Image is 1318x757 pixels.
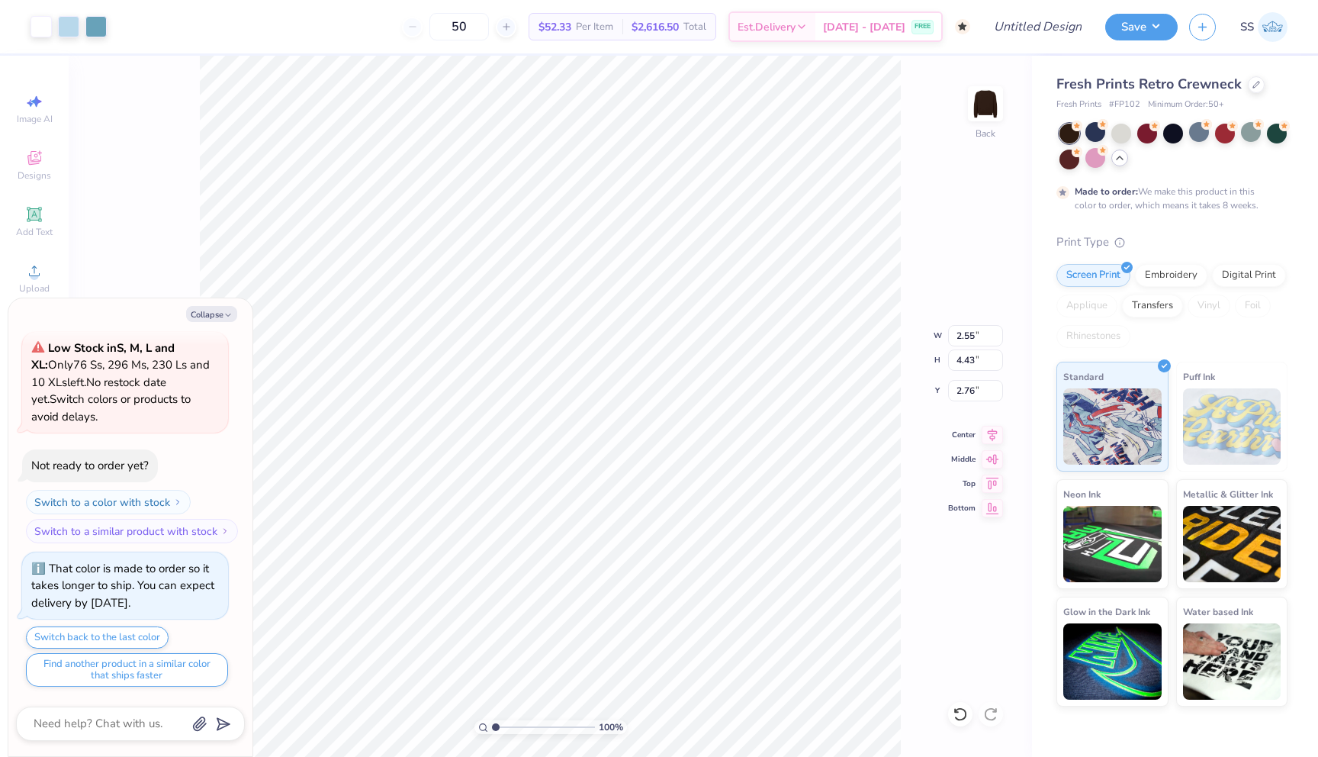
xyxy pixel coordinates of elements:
button: Switch to a color with stock [26,490,191,514]
div: Vinyl [1188,295,1230,317]
input: Untitled Design [982,11,1094,42]
div: That color is made to order so it takes longer to ship. You can expect delivery by [DATE]. [31,561,214,610]
span: Minimum Order: 50 + [1148,98,1224,111]
span: Neon Ink [1063,486,1101,502]
span: Fresh Prints [1056,98,1101,111]
img: Glow in the Dark Ink [1063,623,1162,700]
span: Bottom [948,503,976,514]
span: # FP102 [1109,98,1140,111]
strong: Low Stock in S, M, L and XL : [31,340,175,373]
button: Find another product in a similar color that ships faster [26,653,228,687]
div: Foil [1235,295,1271,317]
span: FREE [915,21,931,32]
div: Screen Print [1056,264,1130,287]
div: Transfers [1122,295,1183,317]
div: Back [976,127,995,140]
input: – – [429,13,489,40]
button: Collapse [186,306,237,322]
span: [DATE] - [DATE] [823,19,905,35]
span: Image AI [17,113,53,125]
span: Metallic & Glitter Ink [1183,486,1273,502]
span: Add Text [16,226,53,238]
span: Only 76 Ss, 296 Ms, 230 Ls and 10 XLs left. Switch colors or products to avoid delays. [31,340,210,424]
strong: Made to order: [1075,185,1138,198]
span: Total [683,19,706,35]
img: Back [970,89,1001,119]
span: No restock date yet. [31,375,166,407]
img: Puff Ink [1183,388,1281,465]
span: $2,616.50 [632,19,679,35]
span: Designs [18,169,51,182]
img: Metallic & Glitter Ink [1183,506,1281,582]
div: Rhinestones [1056,325,1130,348]
div: Embroidery [1135,264,1207,287]
span: Glow in the Dark Ink [1063,604,1150,620]
img: Water based Ink [1183,623,1281,700]
span: $52.33 [538,19,571,35]
span: Top [948,478,976,489]
span: 100 % [599,720,623,734]
span: Standard [1063,369,1104,385]
img: Standard [1063,388,1162,465]
span: Per Item [576,19,613,35]
span: Est. Delivery [738,19,796,35]
span: SS [1240,18,1254,36]
span: Puff Ink [1183,369,1215,385]
span: Middle [948,454,976,465]
span: Upload [19,282,50,295]
span: Center [948,430,976,440]
img: Neon Ink [1063,506,1162,582]
span: Fresh Prints Retro Crewneck [1056,75,1242,93]
img: Shauna Sully [1258,12,1287,42]
span: Water based Ink [1183,604,1253,620]
button: Save [1105,14,1178,40]
img: Switch to a similar product with stock [220,527,230,536]
div: Digital Print [1212,264,1286,287]
div: We make this product in this color to order, which means it takes 8 weeks. [1075,185,1262,212]
button: Switch back to the last color [26,627,169,649]
button: Switch to a similar product with stock [26,519,238,543]
a: SS [1240,12,1287,42]
div: Print Type [1056,234,1287,251]
div: Not ready to order yet? [31,458,149,473]
img: Switch to a color with stock [173,498,182,507]
div: Applique [1056,295,1117,317]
